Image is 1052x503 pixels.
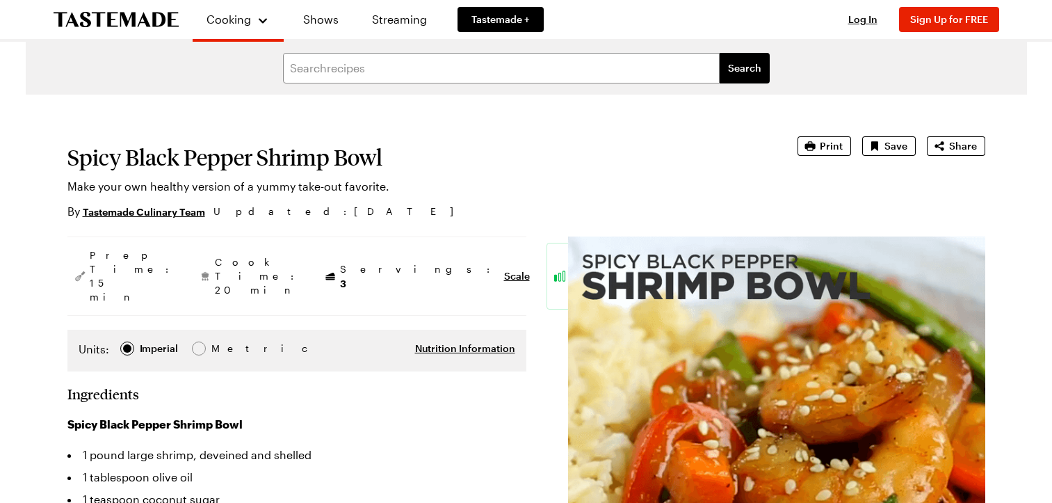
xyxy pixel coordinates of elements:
[949,139,977,153] span: Share
[798,136,851,156] button: Print
[79,341,109,358] label: Units:
[90,248,176,304] span: Prep Time: 15 min
[835,13,891,26] button: Log In
[207,13,251,26] span: Cooking
[215,255,301,297] span: Cook Time: 20 min
[340,262,497,291] span: Servings:
[213,204,467,219] span: Updated : [DATE]
[67,385,139,402] h2: Ingredients
[415,342,515,356] button: Nutrition Information
[211,341,241,356] div: Metric
[471,13,530,26] span: Tastemade +
[67,178,759,195] p: Make your own healthy version of a yummy take-out favorite.
[211,341,242,356] span: Metric
[67,416,526,433] h3: Spicy Black Pepper Shrimp Bowl
[504,269,530,283] button: Scale
[140,341,178,356] div: Imperial
[910,13,988,25] span: Sign Up for FREE
[79,341,241,360] div: Imperial Metric
[83,204,205,219] a: Tastemade Culinary Team
[67,444,526,466] li: 1 pound large shrimp, deveined and shelled
[927,136,985,156] button: Share
[728,61,761,75] span: Search
[340,276,346,289] span: 3
[54,12,179,28] a: To Tastemade Home Page
[848,13,877,25] span: Log In
[67,466,526,488] li: 1 tablespoon olive oil
[67,145,759,170] h1: Spicy Black Pepper Shrimp Bowl
[899,7,999,32] button: Sign Up for FREE
[862,136,916,156] button: Save recipe
[720,53,770,83] button: filters
[884,139,907,153] span: Save
[67,203,205,220] p: By
[207,6,270,33] button: Cooking
[820,139,843,153] span: Print
[458,7,544,32] a: Tastemade +
[140,341,179,356] span: Imperial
